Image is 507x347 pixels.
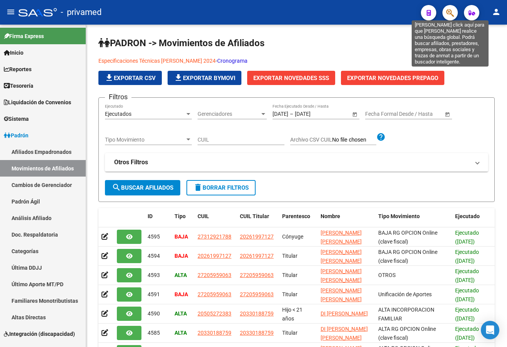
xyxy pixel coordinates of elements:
[145,208,171,234] datatable-header-cell: ID
[175,330,187,336] strong: ALTA
[321,249,362,264] span: [PERSON_NAME] [PERSON_NAME]
[217,58,248,64] a: Cronograma
[321,213,340,219] span: Nombre
[253,75,329,82] span: Exportar Novedades SSS
[193,184,249,191] span: Borrar Filtros
[455,326,479,341] span: Ejecutado ([DATE])
[175,253,188,259] strong: BAJA
[378,307,434,322] span: ALTA INCORPORACION FAMILIAR
[455,287,479,302] span: Ejecutado ([DATE])
[347,75,438,82] span: Exportar Novedades Prepago
[375,208,452,234] datatable-header-cell: Tipo Movimiento
[240,330,274,336] span: 20330188759
[321,230,362,245] span: [PERSON_NAME] [PERSON_NAME]
[321,326,368,341] span: DI [PERSON_NAME] [PERSON_NAME]
[175,213,186,219] span: Tipo
[4,131,28,140] span: Padrón
[492,7,501,17] mat-icon: person
[148,330,160,336] span: 4585
[105,180,180,195] button: Buscar Afiliados
[198,213,209,219] span: CUIL
[279,208,317,234] datatable-header-cell: Parentesco
[282,307,303,322] span: Hijo < 21 años
[174,75,235,82] span: Exportar Bymovi
[175,234,188,240] strong: BAJA
[193,183,203,192] mat-icon: delete
[290,111,293,117] span: –
[198,111,260,117] span: Gerenciadores
[455,307,479,322] span: Ejecutado ([DATE])
[198,310,231,317] span: 20505272383
[282,291,298,297] span: Titular
[240,253,274,259] span: 20261997127
[148,253,160,259] span: 4594
[290,137,332,143] span: Archivo CSV CUIL
[455,213,480,219] span: Ejecutado
[455,268,479,283] span: Ejecutado ([DATE])
[175,310,187,317] strong: ALTA
[105,92,131,102] h3: Filtros
[105,73,114,82] mat-icon: file_download
[240,272,274,278] span: 27205959063
[198,253,231,259] span: 20261997127
[148,234,160,240] span: 4595
[4,115,29,123] span: Sistema
[378,326,436,341] span: ALTA RG OPCION Online (clave fiscal)
[198,291,231,297] span: 27205959063
[198,272,231,278] span: 27205959063
[105,137,185,143] span: Tipo Movimiento
[240,213,269,219] span: CUIL Titular
[98,57,495,65] p: -
[332,137,376,143] input: Archivo CSV CUIL
[4,65,32,73] span: Reportes
[452,208,502,234] datatable-header-cell: Ejecutado
[378,291,432,297] span: Unificación de Aportes
[273,111,288,117] input: Fecha inicio
[321,287,362,302] span: [PERSON_NAME] [PERSON_NAME]
[112,183,121,192] mat-icon: search
[247,71,335,85] button: Exportar Novedades SSS
[4,82,33,90] span: Tesorería
[400,111,437,117] input: Fecha fin
[378,272,396,278] span: OTROS
[186,180,256,195] button: Borrar Filtros
[105,111,131,117] span: Ejecutados
[98,38,264,48] span: PADRON -> Movimientos de Afiliados
[175,291,188,297] strong: BAJA
[455,230,479,245] span: Ejecutado ([DATE])
[4,330,75,338] span: Integración (discapacidad)
[105,153,488,172] mat-expansion-panel-header: Otros Filtros
[240,234,274,240] span: 20261997127
[443,110,451,118] button: Open calendar
[341,71,444,85] button: Exportar Novedades Prepago
[240,291,274,297] span: 27205959063
[295,111,332,117] input: Fecha fin
[148,213,153,219] span: ID
[321,310,368,317] span: DI [PERSON_NAME]
[148,291,160,297] span: 4591
[282,272,298,278] span: Titular
[378,213,420,219] span: Tipo Movimiento
[148,272,160,278] span: 4593
[365,111,393,117] input: Fecha inicio
[6,7,15,17] mat-icon: menu
[4,48,23,57] span: Inicio
[171,208,194,234] datatable-header-cell: Tipo
[282,253,298,259] span: Titular
[98,71,162,85] button: Exportar CSV
[240,310,274,317] span: 20330188759
[455,249,479,264] span: Ejecutado ([DATE])
[317,208,375,234] datatable-header-cell: Nombre
[198,330,231,336] span: 20330188759
[351,110,359,118] button: Open calendar
[194,208,237,234] datatable-header-cell: CUIL
[376,132,386,142] mat-icon: help
[282,234,303,240] span: Cónyuge
[61,4,101,21] span: - privamed
[174,73,183,82] mat-icon: file_download
[282,330,298,336] span: Titular
[237,208,279,234] datatable-header-cell: CUIL Titular
[198,234,231,240] span: 27312921788
[282,213,310,219] span: Parentesco
[378,230,437,245] span: BAJA RG OPCION Online (clave fiscal)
